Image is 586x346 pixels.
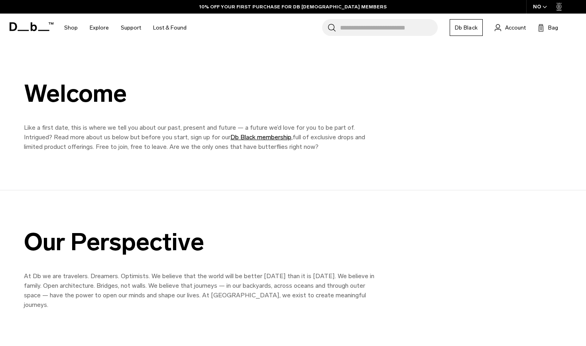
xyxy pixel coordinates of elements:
[505,24,526,32] span: Account
[24,123,383,152] p: Like a first date, this is where we tell you about our past, present and future — a future we’d l...
[64,14,78,42] a: Shop
[450,19,483,36] a: Db Black
[58,14,193,42] nav: Main Navigation
[24,80,383,107] div: Welcome
[538,23,558,32] button: Bag
[199,3,387,10] a: 10% OFF YOUR FIRST PURCHASE FOR DB [DEMOGRAPHIC_DATA] MEMBERS
[90,14,109,42] a: Explore
[24,229,383,255] div: Our Perspective
[230,133,293,141] a: Db Black membership,
[24,271,383,310] p: At Db we are travelers. Dreamers. Optimists. We believe that the world will be better [DATE] than...
[548,24,558,32] span: Bag
[121,14,141,42] a: Support
[153,14,187,42] a: Lost & Found
[495,23,526,32] a: Account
